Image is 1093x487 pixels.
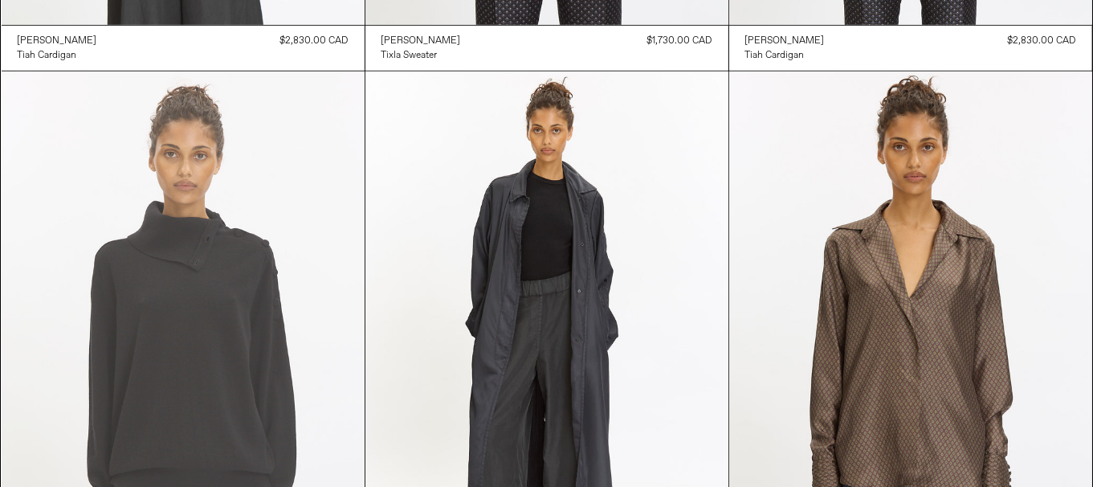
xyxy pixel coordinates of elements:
[381,48,461,63] a: Tixla Sweater
[745,34,825,48] a: [PERSON_NAME]
[18,34,97,48] a: [PERSON_NAME]
[18,35,97,48] div: [PERSON_NAME]
[381,34,461,48] a: [PERSON_NAME]
[745,49,805,63] div: Tiah Cardigan
[647,34,712,48] div: $1,730.00 CAD
[18,49,77,63] div: Tiah Cardigan
[745,35,825,48] div: [PERSON_NAME]
[745,48,825,63] a: Tiah Cardigan
[18,48,97,63] a: Tiah Cardigan
[1008,34,1076,48] div: $2,830.00 CAD
[280,34,349,48] div: $2,830.00 CAD
[381,49,438,63] div: Tixla Sweater
[381,35,461,48] div: [PERSON_NAME]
